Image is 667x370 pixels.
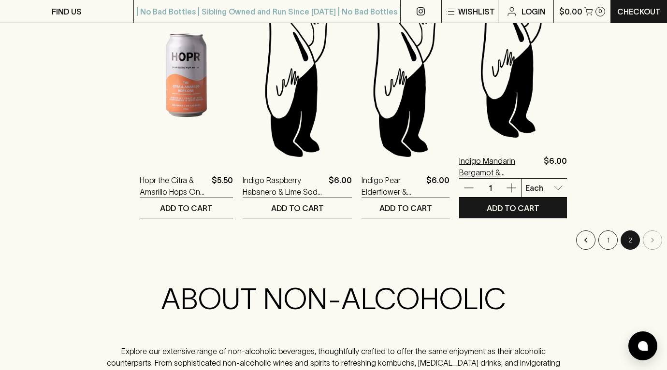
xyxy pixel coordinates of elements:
[160,202,213,214] p: ADD TO CART
[598,9,602,14] p: 0
[140,174,208,198] a: Hopr the Citra & Amarillo Hops One 375ml
[426,174,449,198] p: $6.00
[522,6,546,17] p: Login
[522,178,567,198] div: Each
[329,174,352,198] p: $6.00
[458,6,495,17] p: Wishlist
[525,182,543,194] p: Each
[140,198,233,218] button: ADD TO CART
[617,6,661,17] p: Checkout
[100,282,567,316] h2: ABOUT NON-ALCOHOLIC
[459,198,567,218] button: ADD TO CART
[362,198,449,218] button: ADD TO CART
[459,155,540,178] a: Indigo Mandarin Bergamot & [PERSON_NAME] Soda 330ml
[379,202,432,214] p: ADD TO CART
[243,174,325,198] a: Indigo Raspberry Habanero & Lime Soda 330ml
[487,202,539,214] p: ADD TO CART
[140,230,664,250] nav: pagination navigation
[52,6,82,17] p: FIND US
[362,174,422,198] a: Indigo Pear Elderflower & Cardamom Soda 330ml
[212,174,233,198] p: $5.50
[243,198,352,218] button: ADD TO CART
[559,6,582,17] p: $0.00
[598,230,618,250] button: Go to page 1
[544,155,567,178] p: $6.00
[271,202,324,214] p: ADD TO CART
[478,183,502,193] p: 1
[638,341,648,351] img: bubble-icon
[621,230,640,250] button: page 2
[576,230,595,250] button: Go to previous page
